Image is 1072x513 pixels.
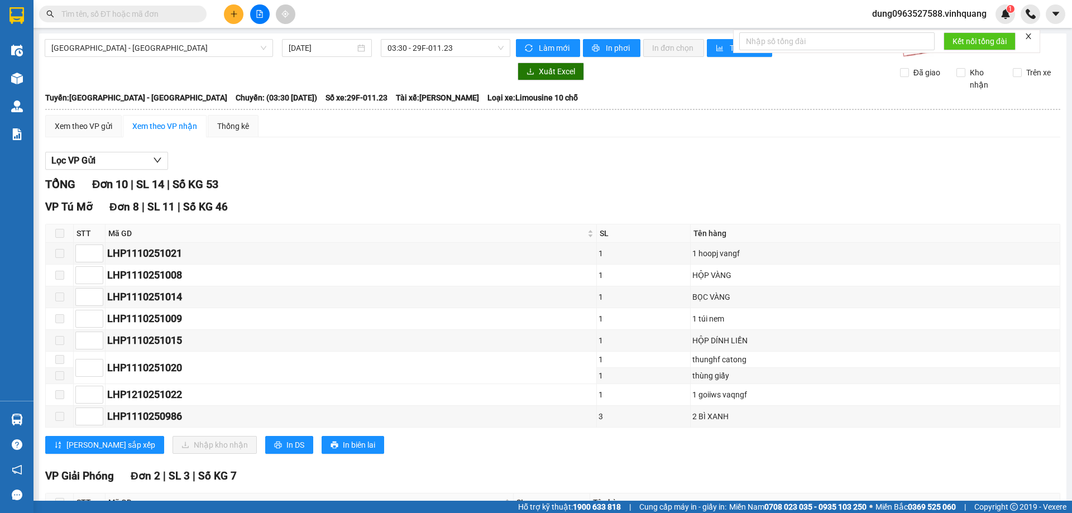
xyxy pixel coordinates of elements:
[106,243,597,265] td: LHP1110251021
[599,353,689,366] div: 1
[592,44,601,53] span: printer
[10,17,63,70] img: logo
[692,247,1058,260] div: 1 hoopj vangf
[78,19,230,31] strong: CÔNG TY TNHH VĨNH QUANG
[692,269,1058,281] div: HỘP VÀNG
[1008,5,1012,13] span: 1
[108,227,585,239] span: Mã GD
[597,224,691,243] th: SL
[45,178,75,191] span: TỔNG
[599,389,689,401] div: 1
[908,502,956,511] strong: 0369 525 060
[281,10,289,18] span: aim
[527,68,534,76] span: download
[739,32,935,50] input: Nhập số tổng đài
[136,178,164,191] span: SL 14
[9,7,24,24] img: logo-vxr
[1022,66,1055,79] span: Trên xe
[869,505,873,509] span: ⚪️
[106,384,597,406] td: LHP1210251022
[173,178,218,191] span: Số KG 53
[54,441,62,450] span: sort-ascending
[163,469,166,482] span: |
[1025,32,1032,40] span: close
[107,360,595,376] div: LHP1110251020
[514,493,590,512] th: SL
[643,39,704,57] button: In đơn chọn
[106,286,597,308] td: LHP1110251014
[193,469,195,482] span: |
[716,44,725,53] span: bar-chart
[692,370,1058,382] div: thùng giấy
[387,40,504,56] span: 03:30 - 29F-011.23
[1051,9,1061,19] span: caret-down
[953,35,1007,47] span: Kết nối tổng đài
[265,436,313,454] button: printerIn DS
[274,441,282,450] span: printer
[599,291,689,303] div: 1
[107,267,595,283] div: LHP1110251008
[153,156,162,165] span: down
[692,353,1058,366] div: thunghf catong
[167,178,170,191] span: |
[12,439,22,450] span: question-circle
[965,66,1004,91] span: Kho nhận
[286,439,304,451] span: In DS
[178,200,180,213] span: |
[74,224,106,243] th: STT
[107,246,595,261] div: LHP1110251021
[107,409,595,424] div: LHP1110250986
[322,436,384,454] button: printerIn biên lai
[106,330,597,352] td: LHP1110251015
[45,152,168,170] button: Lọc VP Gửi
[692,410,1058,423] div: 2 BÌ XANH
[692,291,1058,303] div: BỌC VÀNG
[599,247,689,260] div: 1
[1001,9,1011,19] img: icon-new-feature
[590,493,1060,512] th: Tên hàng
[518,501,621,513] span: Hỗ trợ kỹ thuật:
[256,10,264,18] span: file-add
[107,387,595,402] div: LHP1210251022
[250,4,270,24] button: file-add
[51,40,266,56] span: Thanh Hóa - Hà Nội
[599,269,689,281] div: 1
[183,200,228,213] span: Số KG 46
[74,493,106,512] th: STT
[55,120,112,132] div: Xem theo VP gửi
[11,100,23,112] img: warehouse-icon
[131,469,160,482] span: Đơn 2
[45,93,227,102] b: Tuyến: [GEOGRAPHIC_DATA] - [GEOGRAPHIC_DATA]
[729,501,867,513] span: Miền Nam
[51,154,95,167] span: Lọc VP Gửi
[343,439,375,451] span: In biên lai
[106,265,597,286] td: LHP1110251008
[106,352,597,384] td: LHP1110251020
[606,42,631,54] span: In phơi
[236,92,317,104] span: Chuyến: (03:30 [DATE])
[11,45,23,56] img: warehouse-icon
[707,39,772,57] button: bar-chartThống kê
[692,313,1058,325] div: 1 túi nem
[106,406,597,428] td: LHP1110250986
[46,10,54,18] span: search
[331,441,338,450] span: printer
[863,7,996,21] span: dung0963527588.vinhquang
[118,47,190,55] strong: Hotline : 0889 23 23 23
[599,313,689,325] div: 1
[875,501,956,513] span: Miền Bắc
[539,65,575,78] span: Xuất Excel
[276,4,295,24] button: aim
[105,57,204,68] strong: : [DOMAIN_NAME]
[583,39,640,57] button: printerIn phơi
[12,490,22,500] span: message
[142,200,145,213] span: |
[691,224,1060,243] th: Tên hàng
[12,464,22,475] span: notification
[108,496,502,509] span: Mã GD
[107,289,595,305] div: LHP1110251014
[106,308,597,330] td: LHP1110251009
[45,436,164,454] button: sort-ascending[PERSON_NAME] sắp xếp
[11,73,23,84] img: warehouse-icon
[518,63,584,80] button: downloadXuất Excel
